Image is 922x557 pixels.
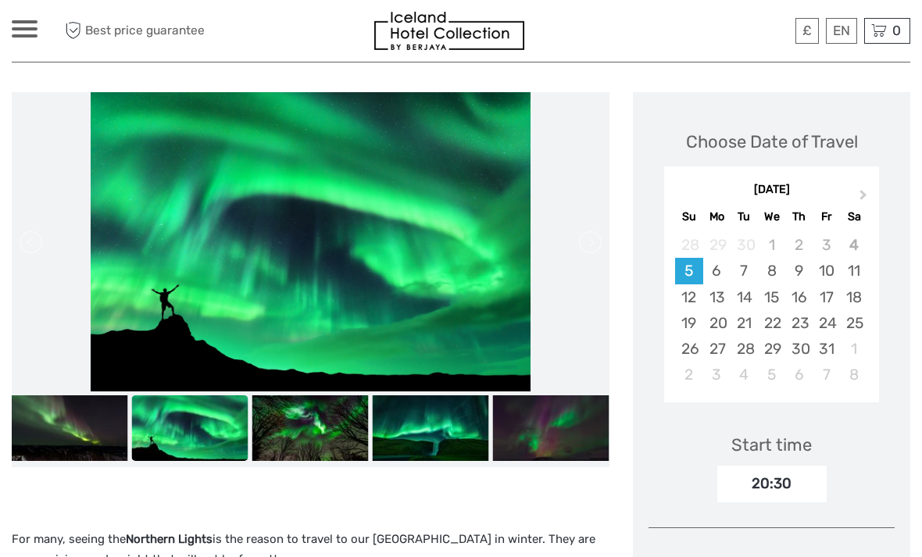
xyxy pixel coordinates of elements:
div: Choose Wednesday, October 8th, 2025 [758,258,785,284]
div: Not available Wednesday, October 1st, 2025 [758,232,785,258]
div: Choose Friday, October 10th, 2025 [813,258,840,284]
div: Choose Thursday, October 23rd, 2025 [785,310,813,336]
div: Choose Wednesday, October 29th, 2025 [758,336,785,362]
div: Start time [731,433,812,457]
div: Choose Thursday, November 6th, 2025 [785,362,813,387]
button: Next Month [852,186,877,211]
div: Choose Tuesday, October 21st, 2025 [731,310,758,336]
img: a013ade79bd94d7d873adae2ef5e0eac_slider_thumbnail.jpg [12,395,128,461]
div: Not available Monday, September 29th, 2025 [703,232,731,258]
div: Not available Saturday, October 4th, 2025 [840,232,867,258]
div: Choose Tuesday, October 7th, 2025 [731,258,758,284]
div: Not available Sunday, September 28th, 2025 [675,232,702,258]
div: Choose Monday, October 20th, 2025 [703,310,731,336]
div: Choose Sunday, October 19th, 2025 [675,310,702,336]
div: Not available Thursday, October 2nd, 2025 [785,232,813,258]
div: Choose Wednesday, November 5th, 2025 [758,362,785,387]
img: 47823ca60398429bb9d69634f9a19a3d_slider_thumbnail.jpeg [373,395,489,461]
div: Choose Saturday, October 18th, 2025 [840,284,867,310]
div: Choose Saturday, October 25th, 2025 [840,310,867,336]
div: Choose Wednesday, October 15th, 2025 [758,284,785,310]
div: Choose Sunday, October 26th, 2025 [675,336,702,362]
div: Choose Tuesday, November 4th, 2025 [731,362,758,387]
div: Choose Wednesday, October 22nd, 2025 [758,310,785,336]
img: 4baece29f5834c70a7f5a10913cdb60d_main_slider.jpeg [91,92,531,391]
div: Choose Sunday, November 2nd, 2025 [675,362,702,387]
div: Choose Friday, November 7th, 2025 [813,362,840,387]
div: Choose Thursday, October 9th, 2025 [785,258,813,284]
div: Su [675,206,702,227]
p: We're away right now. Please check back later! [22,27,177,40]
div: Th [785,206,813,227]
div: Choose Tuesday, October 28th, 2025 [731,336,758,362]
div: Choose Sunday, October 12th, 2025 [675,284,702,310]
span: Best price guarantee [61,18,237,44]
div: Mo [703,206,731,227]
span: 0 [890,23,903,38]
div: Choose Saturday, October 11th, 2025 [840,258,867,284]
img: 4baece29f5834c70a7f5a10913cdb60d_slider_thumbnail.jpeg [132,395,248,461]
div: Not available Tuesday, September 30th, 2025 [731,232,758,258]
div: Tu [731,206,758,227]
div: Choose Monday, November 3rd, 2025 [703,362,731,387]
div: Not available Friday, October 3rd, 2025 [813,232,840,258]
div: Choose Saturday, November 8th, 2025 [840,362,867,387]
div: Choose Sunday, October 5th, 2025 [675,258,702,284]
div: Choose Friday, October 17th, 2025 [813,284,840,310]
div: EN [826,18,857,44]
div: Choose Monday, October 13th, 2025 [703,284,731,310]
div: We [758,206,785,227]
img: f8cdd2888c08405c8bdc0d11ded1b48f_slider_thumbnail.jpeg [252,395,369,461]
div: Choose Thursday, October 30th, 2025 [785,336,813,362]
button: Open LiveChat chat widget [180,24,198,43]
div: Sa [840,206,867,227]
div: [DATE] [664,182,879,198]
div: Choose Thursday, October 16th, 2025 [785,284,813,310]
div: Choose Date of Travel [686,130,858,154]
div: Choose Monday, October 27th, 2025 [703,336,731,362]
span: £ [802,23,812,38]
img: 7430015f8029475c857b9244c8b3edf6_slider_thumbnail.jpeg [493,395,609,461]
div: Choose Friday, October 31st, 2025 [813,336,840,362]
strong: Northern Lights [126,532,213,546]
div: Choose Tuesday, October 14th, 2025 [731,284,758,310]
div: Choose Monday, October 6th, 2025 [703,258,731,284]
div: Fr [813,206,840,227]
div: month 2025-10 [669,232,874,387]
div: Choose Saturday, November 1st, 2025 [840,336,867,362]
img: 481-8f989b07-3259-4bb0-90ed-3da368179bdc_logo_small.jpg [374,12,524,50]
div: 20:30 [717,466,827,502]
div: Choose Friday, October 24th, 2025 [813,310,840,336]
